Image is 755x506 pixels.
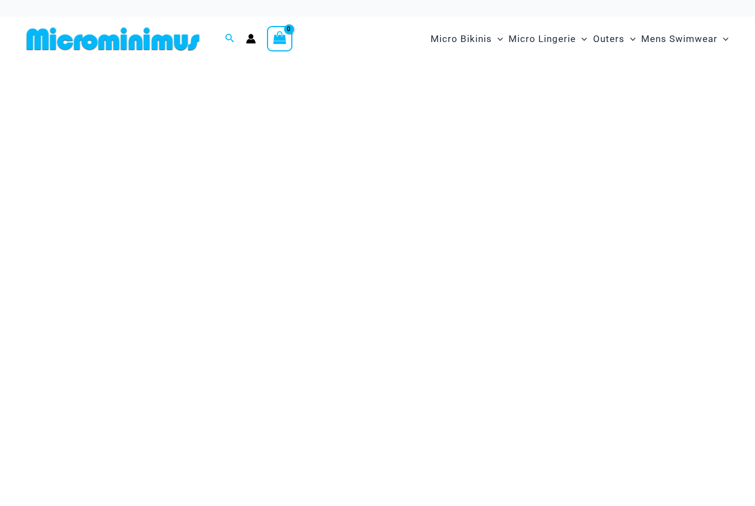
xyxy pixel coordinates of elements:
span: Micro Bikinis [431,25,492,53]
span: Mens Swimwear [641,25,717,53]
a: Micro LingerieMenu ToggleMenu Toggle [506,22,590,56]
span: Menu Toggle [625,25,636,53]
a: Search icon link [225,32,235,46]
nav: Site Navigation [426,20,733,58]
a: OutersMenu ToggleMenu Toggle [590,22,638,56]
span: Menu Toggle [492,25,503,53]
a: View Shopping Cart, empty [267,26,292,51]
span: Menu Toggle [717,25,728,53]
span: Outers [593,25,625,53]
span: Micro Lingerie [508,25,576,53]
span: Menu Toggle [576,25,587,53]
a: Account icon link [246,34,256,44]
a: Mens SwimwearMenu ToggleMenu Toggle [638,22,731,56]
img: MM SHOP LOGO FLAT [22,27,204,51]
a: Micro BikinisMenu ToggleMenu Toggle [428,22,506,56]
